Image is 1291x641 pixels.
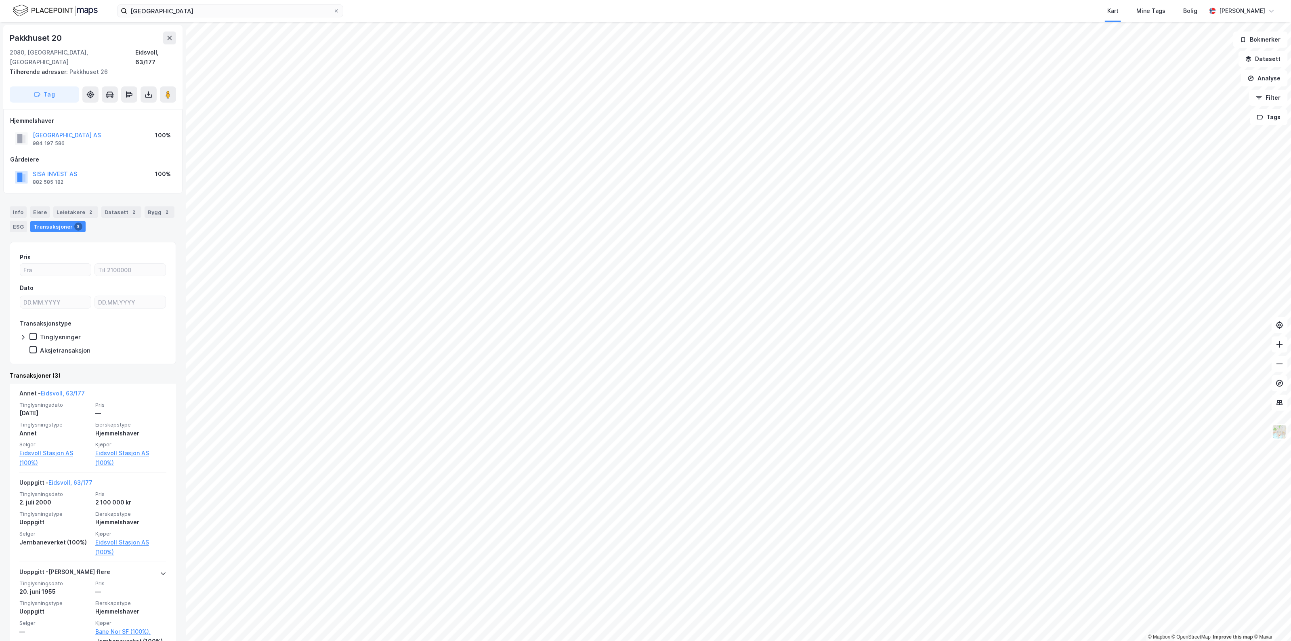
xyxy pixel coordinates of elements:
div: [DATE] [19,408,90,418]
div: Pakkhuset 20 [10,32,63,44]
div: Pakkhuset 26 [10,67,170,77]
span: Tinglysningsdato [19,491,90,498]
div: Bygg [145,206,174,218]
div: Eidsvoll, 63/177 [135,48,176,67]
div: 882 585 182 [33,179,63,185]
div: Datasett [101,206,141,218]
div: Tinglysninger [40,333,81,341]
button: Bokmerker [1233,32,1288,48]
div: Hjemmelshaver [95,429,166,438]
div: Transaksjoner (3) [10,371,176,380]
div: Annet [19,429,90,438]
span: Eierskapstype [95,600,166,607]
a: Eidsvoll, 63/177 [48,479,92,486]
a: Bane Nor SF (100%), [95,627,166,637]
span: Pris [95,491,166,498]
input: DD.MM.YYYY [20,296,91,308]
div: Dato [20,283,34,293]
button: Tags [1250,109,1288,125]
div: Transaksjoner [30,221,86,232]
button: Analyse [1241,70,1288,86]
div: ESG [10,221,27,232]
span: Tinglysningstype [19,511,90,517]
div: Info [10,206,27,218]
div: 20. juni 1955 [19,587,90,597]
div: 100% [155,130,171,140]
span: Selger [19,620,90,626]
span: Eierskapstype [95,421,166,428]
a: Mapbox [1148,634,1170,640]
div: 100% [155,169,171,179]
a: OpenStreetMap [1172,634,1211,640]
a: Eidsvoll Stasjon AS (100%) [19,448,90,468]
div: Hjemmelshaver [10,116,176,126]
div: 2 [163,208,171,216]
div: 984 197 586 [33,140,65,147]
button: Filter [1249,90,1288,106]
div: Uoppgitt [19,517,90,527]
div: — [95,408,166,418]
a: Eidsvoll Stasjon AS (100%) [95,448,166,468]
div: — [95,587,166,597]
span: Selger [19,530,90,537]
div: Annet - [19,389,85,401]
span: Selger [19,441,90,448]
div: Leietakere [53,206,98,218]
a: Improve this map [1213,634,1253,640]
div: [PERSON_NAME] [1219,6,1265,16]
div: 2 100 000 kr [95,498,166,507]
div: Gårdeiere [10,155,176,164]
span: Tilhørende adresser: [10,68,69,75]
input: Fra [20,264,91,276]
input: DD.MM.YYYY [95,296,166,308]
div: — [19,627,90,637]
div: Uoppgitt [19,607,90,616]
span: Eierskapstype [95,511,166,517]
div: Aksjetransaksjon [40,347,90,354]
button: Datasett [1239,51,1288,67]
span: Kjøper [95,620,166,626]
button: Tag [10,86,79,103]
iframe: Chat Widget [1251,602,1291,641]
span: Tinglysningsdato [19,401,90,408]
div: 2 [130,208,138,216]
span: Tinglysningsdato [19,580,90,587]
img: logo.f888ab2527a4732fd821a326f86c7f29.svg [13,4,98,18]
img: Z [1272,424,1287,439]
div: Eiere [30,206,50,218]
div: Pris [20,252,31,262]
input: Søk på adresse, matrikkel, gårdeiere, leietakere eller personer [127,5,333,17]
div: Uoppgitt - [19,478,92,491]
div: Hjemmelshaver [95,517,166,527]
div: Transaksjonstype [20,319,71,328]
div: 2 [87,208,95,216]
a: Eidsvoll, 63/177 [41,390,85,397]
div: Uoppgitt - [PERSON_NAME] flere [19,567,110,580]
span: Kjøper [95,530,166,537]
div: 2080, [GEOGRAPHIC_DATA], [GEOGRAPHIC_DATA] [10,48,135,67]
span: Tinglysningstype [19,421,90,428]
div: 2. juli 2000 [19,498,90,507]
span: Tinglysningstype [19,600,90,607]
input: Til 2100000 [95,264,166,276]
a: Eidsvoll Stasjon AS (100%) [95,538,166,557]
div: Jernbaneverket (100%) [19,538,90,547]
div: Hjemmelshaver [95,607,166,616]
div: Kart [1107,6,1119,16]
div: 3 [74,223,82,231]
span: Pris [95,580,166,587]
span: Kjøper [95,441,166,448]
div: Mine Tags [1136,6,1165,16]
span: Pris [95,401,166,408]
div: Bolig [1183,6,1197,16]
